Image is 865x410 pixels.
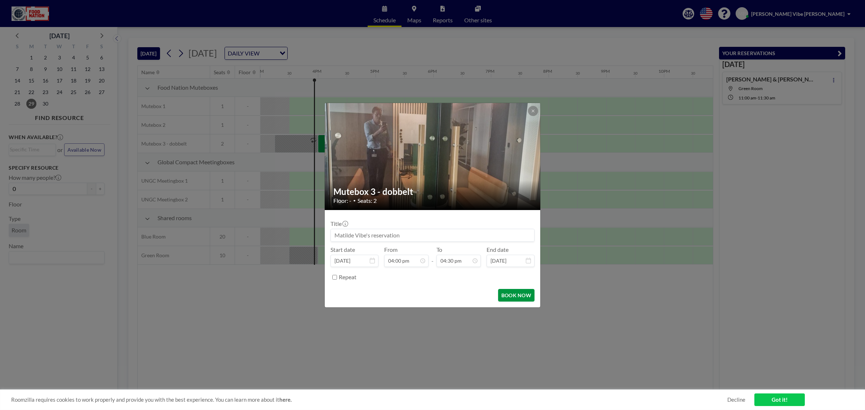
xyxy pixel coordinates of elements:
[498,289,534,302] button: BOOK NOW
[431,249,434,264] span: -
[339,273,356,281] label: Repeat
[331,229,534,241] input: Matilde Vibe's reservation
[11,396,727,403] span: Roomzilla requires cookies to work properly and provide you with the best experience. You can lea...
[727,396,745,403] a: Decline
[384,246,398,253] label: From
[331,246,355,253] label: Start date
[279,396,292,403] a: here.
[331,220,347,227] label: Title
[436,246,442,253] label: To
[487,246,509,253] label: End date
[325,12,541,300] img: 537.jpg
[353,198,356,203] span: •
[333,186,532,197] h2: Mutebox 3 - dobbelt
[358,197,377,204] span: Seats: 2
[754,393,805,406] a: Got it!
[333,197,351,204] span: Floor: -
